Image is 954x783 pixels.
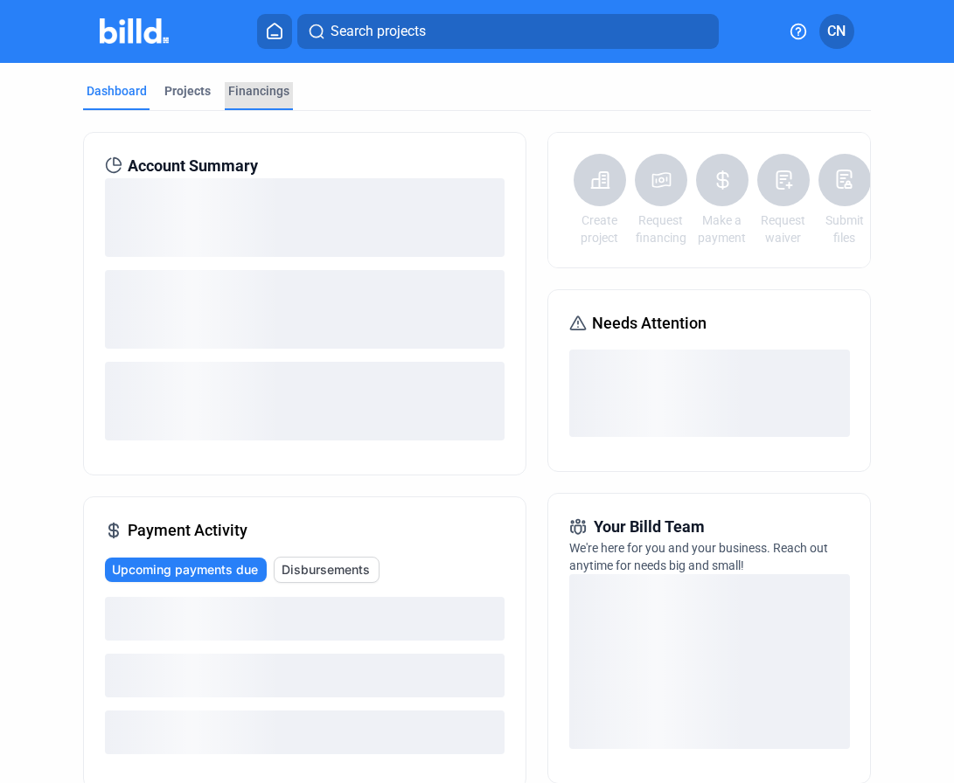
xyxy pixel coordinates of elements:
[105,270,505,349] div: loading
[331,21,426,42] span: Search projects
[594,515,705,539] span: Your Billd Team
[128,518,247,543] span: Payment Activity
[105,597,505,641] div: loading
[569,574,850,749] div: loading
[112,561,258,579] span: Upcoming payments due
[282,561,370,579] span: Disbursements
[164,82,211,100] div: Projects
[228,82,289,100] div: Financings
[297,14,719,49] button: Search projects
[569,350,850,437] div: loading
[827,21,846,42] span: CN
[105,558,267,582] button: Upcoming payments due
[105,362,505,440] div: loading
[105,178,505,257] div: loading
[592,311,707,336] span: Needs Attention
[569,211,630,246] a: Create project
[819,14,854,49] button: CN
[105,654,505,697] div: loading
[105,710,505,754] div: loading
[100,18,169,44] img: Billd Company Logo
[87,82,147,100] div: Dashboard
[814,211,875,246] a: Submit files
[569,541,828,572] span: We're here for you and your business. Reach out anytime for needs big and small!
[128,154,258,178] span: Account Summary
[753,211,814,246] a: Request waiver
[630,211,692,246] a: Request financing
[274,557,380,583] button: Disbursements
[692,211,753,246] a: Make a payment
